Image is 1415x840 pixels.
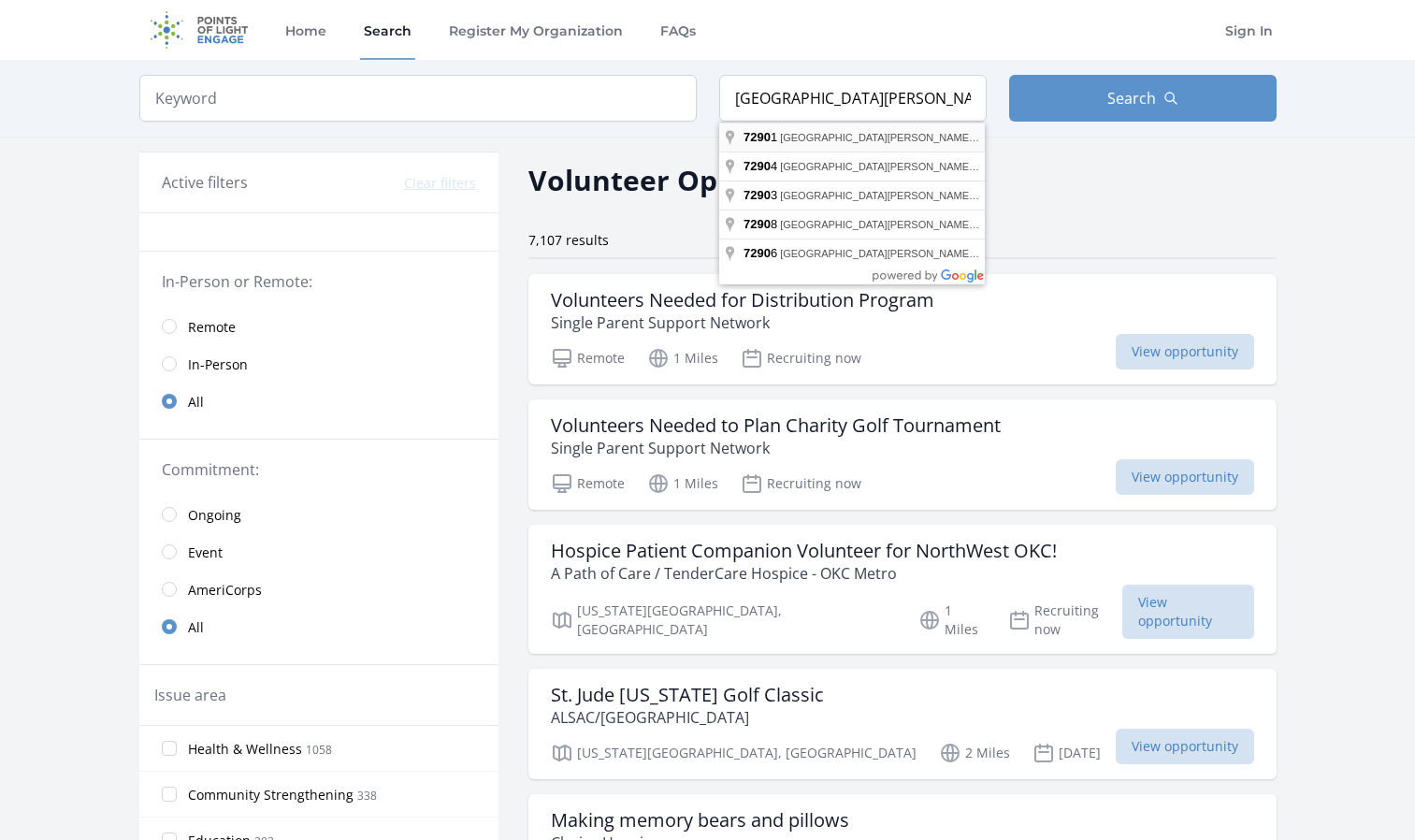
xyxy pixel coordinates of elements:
[780,132,1197,143] span: [GEOGRAPHIC_DATA][PERSON_NAME], [GEOGRAPHIC_DATA], [GEOGRAPHIC_DATA]
[188,786,354,804] span: Community Strengthening
[1009,75,1277,122] button: Search
[139,608,498,645] a: All
[1116,459,1254,495] span: View opportunity
[744,246,780,260] span: 6
[188,506,241,525] span: Ongoing
[744,130,771,144] span: 7290
[528,274,1277,384] a: Volunteers Needed for Distribution Program Single Parent Support Network Remote 1 Miles Recruitin...
[1116,729,1254,764] span: View opportunity
[1122,585,1254,639] span: View opportunity
[528,159,875,201] h2: Volunteer Opportunities
[551,540,1057,562] h3: Hospice Patient Companion Volunteer for NorthWest OKC!
[744,246,771,260] span: 7290
[551,311,934,334] p: Single Parent Support Network
[162,741,177,756] input: Health & Wellness 1058
[780,161,1197,172] span: [GEOGRAPHIC_DATA][PERSON_NAME], [GEOGRAPHIC_DATA], [GEOGRAPHIC_DATA]
[188,318,236,337] span: Remote
[551,562,1057,585] p: A Path of Care / TenderCare Hospice - OKC Metro
[780,190,1197,201] span: [GEOGRAPHIC_DATA][PERSON_NAME], [GEOGRAPHIC_DATA], [GEOGRAPHIC_DATA]
[162,171,248,194] h3: Active filters
[154,684,226,706] legend: Issue area
[528,231,609,249] span: 7,107 results
[188,581,262,600] span: AmeriCorps
[139,533,498,571] a: Event
[780,219,1197,230] span: [GEOGRAPHIC_DATA][PERSON_NAME], [GEOGRAPHIC_DATA], [GEOGRAPHIC_DATA]
[780,248,1197,259] span: [GEOGRAPHIC_DATA][PERSON_NAME], [GEOGRAPHIC_DATA], [GEOGRAPHIC_DATA]
[744,217,771,231] span: 7290
[139,345,498,383] a: In-Person
[404,174,476,193] button: Clear filters
[528,525,1277,654] a: Hospice Patient Companion Volunteer for NorthWest OKC! A Path of Care / TenderCare Hospice - OKC ...
[188,543,223,562] span: Event
[188,740,302,759] span: Health & Wellness
[918,601,986,639] p: 1 Miles
[551,347,625,369] p: Remote
[139,571,498,608] a: AmeriCorps
[306,742,332,758] span: 1058
[744,130,780,144] span: 1
[741,347,861,369] p: Recruiting now
[744,217,780,231] span: 8
[188,393,204,412] span: All
[1008,601,1122,639] p: Recruiting now
[1107,87,1156,109] span: Search
[162,270,476,293] legend: In-Person or Remote:
[1032,742,1101,764] p: [DATE]
[551,472,625,495] p: Remote
[139,75,697,122] input: Keyword
[551,706,824,729] p: ALSAC/[GEOGRAPHIC_DATA]
[744,159,780,173] span: 4
[528,669,1277,779] a: St. Jude [US_STATE] Golf Classic ALSAC/[GEOGRAPHIC_DATA] [US_STATE][GEOGRAPHIC_DATA], [GEOGRAPHIC...
[188,618,204,637] span: All
[528,399,1277,510] a: Volunteers Needed to Plan Charity Golf Tournament Single Parent Support Network Remote 1 Miles Re...
[162,458,476,481] legend: Commitment:
[1116,334,1254,369] span: View opportunity
[357,788,377,804] span: 338
[744,188,780,202] span: 3
[744,159,771,173] span: 7290
[188,355,248,374] span: In-Person
[139,308,498,345] a: Remote
[741,472,861,495] p: Recruiting now
[551,289,934,311] h3: Volunteers Needed for Distribution Program
[551,414,1001,437] h3: Volunteers Needed to Plan Charity Golf Tournament
[744,188,771,202] span: 7290
[647,472,718,495] p: 1 Miles
[139,383,498,420] a: All
[551,437,1001,459] p: Single Parent Support Network
[551,684,824,706] h3: St. Jude [US_STATE] Golf Classic
[139,496,498,533] a: Ongoing
[551,742,917,764] p: [US_STATE][GEOGRAPHIC_DATA], [GEOGRAPHIC_DATA]
[551,601,897,639] p: [US_STATE][GEOGRAPHIC_DATA], [GEOGRAPHIC_DATA]
[647,347,718,369] p: 1 Miles
[939,742,1010,764] p: 2 Miles
[551,809,849,832] h3: Making memory bears and pillows
[719,75,987,122] input: Location
[162,787,177,802] input: Community Strengthening 338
